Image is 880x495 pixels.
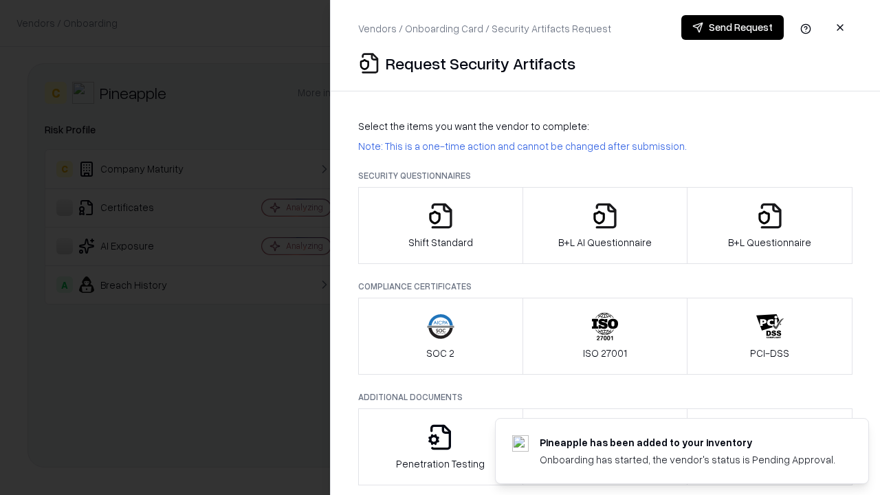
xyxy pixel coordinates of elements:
[681,15,784,40] button: Send Request
[512,435,529,452] img: pineappleenergy.com
[558,235,652,250] p: B+L AI Questionnaire
[358,391,852,403] p: Additional Documents
[687,298,852,375] button: PCI-DSS
[408,235,473,250] p: Shift Standard
[540,452,835,467] div: Onboarding has started, the vendor's status is Pending Approval.
[358,280,852,292] p: Compliance Certificates
[358,139,852,153] p: Note: This is a one-time action and cannot be changed after submission.
[687,408,852,485] button: Data Processing Agreement
[540,435,835,450] div: Pineapple has been added to your inventory
[358,298,523,375] button: SOC 2
[386,52,575,74] p: Request Security Artifacts
[687,187,852,264] button: B+L Questionnaire
[728,235,811,250] p: B+L Questionnaire
[358,187,523,264] button: Shift Standard
[358,170,852,181] p: Security Questionnaires
[522,298,688,375] button: ISO 27001
[358,408,523,485] button: Penetration Testing
[522,408,688,485] button: Privacy Policy
[358,21,611,36] p: Vendors / Onboarding Card / Security Artifacts Request
[396,456,485,471] p: Penetration Testing
[583,346,627,360] p: ISO 27001
[358,119,852,133] p: Select the items you want the vendor to complete:
[522,187,688,264] button: B+L AI Questionnaire
[750,346,789,360] p: PCI-DSS
[426,346,454,360] p: SOC 2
